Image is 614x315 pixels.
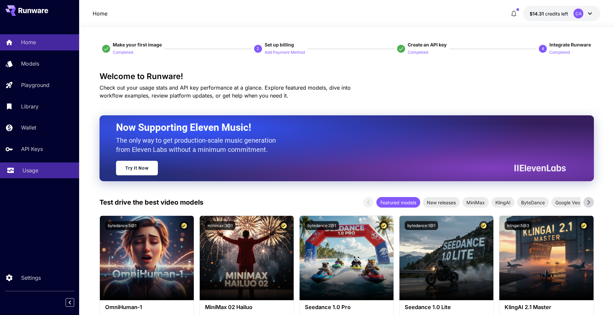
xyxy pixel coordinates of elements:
[300,216,394,300] img: alt
[505,304,588,310] h3: KlingAI 2.1 Master
[21,38,36,46] p: Home
[491,197,514,208] div: KlingAI
[499,216,593,300] img: alt
[279,221,288,230] button: Certified Model – Vetted for best performance and includes a commercial license.
[100,216,194,300] img: alt
[105,221,139,230] button: bytedance:5@1
[542,46,544,52] p: 4
[22,166,38,174] p: Usage
[408,42,447,47] span: Create an API key
[376,197,420,208] div: Featured models
[530,10,568,17] div: $14.31403
[21,274,41,282] p: Settings
[21,60,39,68] p: Models
[523,6,600,21] button: $14.31403CA
[21,102,39,110] p: Library
[549,49,570,56] p: Completed
[305,221,339,230] button: bytedance:2@1
[113,49,133,56] p: Completed
[423,197,460,208] div: New releases
[66,298,74,307] button: Collapse sidebar
[21,124,36,131] p: Wallet
[105,304,189,310] h3: OmniHuman‑1
[21,81,49,89] p: Playground
[100,84,351,99] span: Check out your usage stats and API key performance at a glance. Explore featured models, dive int...
[549,42,591,47] span: Integrate Runware
[100,197,203,207] p: Test drive the best video models
[530,11,545,16] span: $14.31
[408,48,428,56] button: Completed
[205,304,288,310] h3: MiniMax 02 Hailuo
[479,221,488,230] button: Certified Model – Vetted for best performance and includes a commercial license.
[116,161,158,175] a: Try It Now
[423,199,460,206] span: New releases
[408,49,428,56] p: Completed
[376,199,420,206] span: Featured models
[265,42,294,47] span: Set up billing
[116,136,281,154] p: The only way to get production-scale music generation from Eleven Labs without a minimum commitment.
[21,145,43,153] p: API Keys
[579,221,588,230] button: Certified Model – Vetted for best performance and includes a commercial license.
[491,199,514,206] span: KlingAI
[551,197,584,208] div: Google Veo
[517,199,549,206] span: ByteDance
[71,297,79,308] div: Collapse sidebar
[93,10,107,17] nav: breadcrumb
[265,49,305,56] p: Add Payment Method
[462,197,489,208] div: MiniMax
[180,221,189,230] button: Certified Model – Vetted for best performance and includes a commercial license.
[551,199,584,206] span: Google Veo
[200,216,294,300] img: alt
[205,221,235,230] button: minimax:3@1
[257,46,259,52] p: 2
[113,42,162,47] span: Make your first image
[549,48,570,56] button: Completed
[405,304,488,310] h3: Seedance 1.0 Lite
[399,216,493,300] img: alt
[462,199,489,206] span: MiniMax
[545,11,568,16] span: credits left
[505,221,532,230] button: klingai:5@3
[305,304,388,310] h3: Seedance 1.0 Pro
[517,197,549,208] div: ByteDance
[265,48,305,56] button: Add Payment Method
[573,9,583,18] div: CA
[113,48,133,56] button: Completed
[116,121,561,134] h2: Now Supporting Eleven Music!
[100,72,594,81] h3: Welcome to Runware!
[405,221,438,230] button: bytedance:1@1
[379,221,388,230] button: Certified Model – Vetted for best performance and includes a commercial license.
[93,10,107,17] a: Home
